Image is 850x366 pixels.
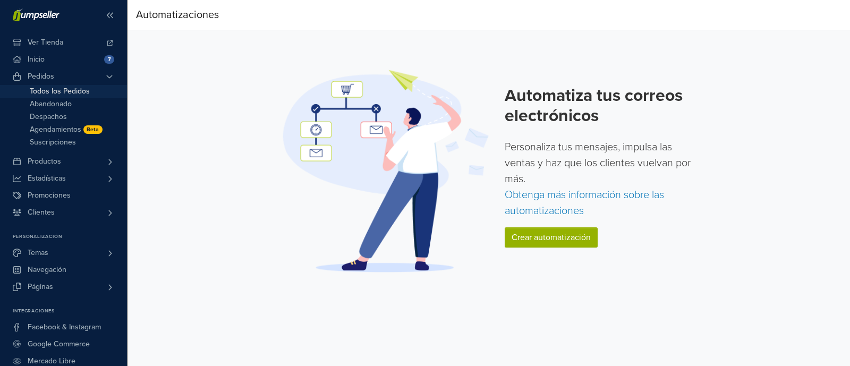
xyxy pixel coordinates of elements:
[28,34,63,51] span: Ver Tienda
[28,51,45,68] span: Inicio
[505,227,598,248] a: Crear automatización
[505,86,699,126] h2: Automatiza tus correos electrónicos
[30,98,72,110] span: Abandonado
[30,85,90,98] span: Todos los Pedidos
[30,110,67,123] span: Despachos
[505,139,699,219] p: Personaliza tus mensajes, impulsa las ventas y haz que los clientes vuelvan por más.
[28,204,55,221] span: Clientes
[28,336,90,353] span: Google Commerce
[30,136,76,149] span: Suscripciones
[30,123,81,136] span: Agendamientos
[28,170,66,187] span: Estadísticas
[28,261,66,278] span: Navegación
[505,189,664,217] a: Obtenga más información sobre las automatizaciones
[279,69,492,273] img: Automation
[28,319,101,336] span: Facebook & Instagram
[28,187,71,204] span: Promociones
[13,308,127,314] p: Integraciones
[136,4,219,25] div: Automatizaciones
[28,153,61,170] span: Productos
[104,55,114,64] span: 7
[83,125,103,134] span: Beta
[28,68,54,85] span: Pedidos
[13,234,127,240] p: Personalización
[28,278,53,295] span: Páginas
[28,244,48,261] span: Temas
